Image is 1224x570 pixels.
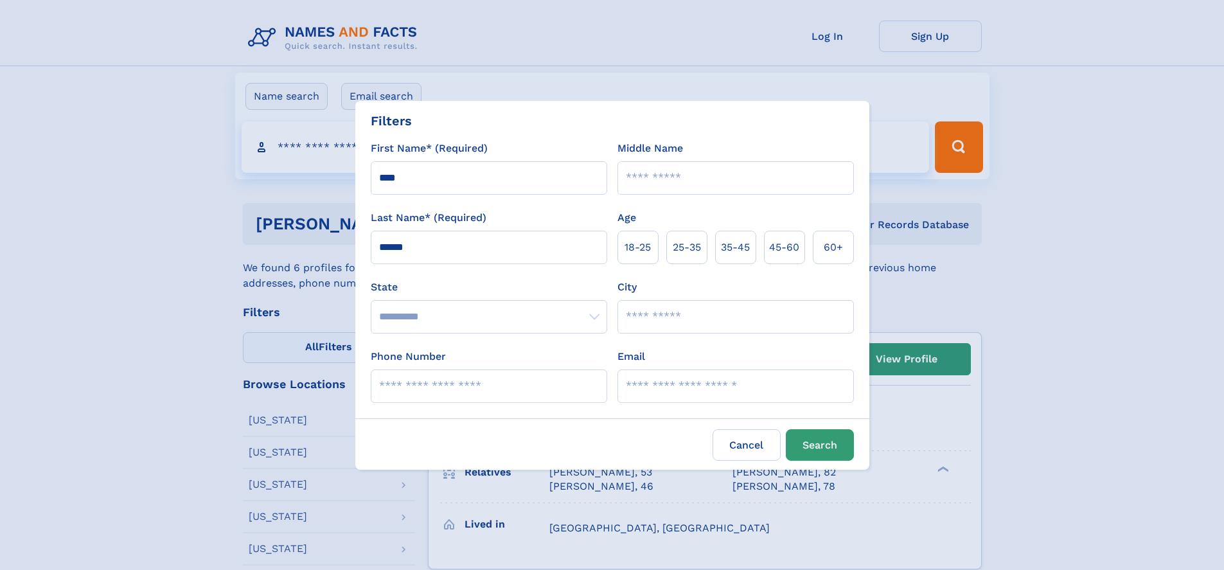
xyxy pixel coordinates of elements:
label: City [617,280,637,295]
label: Middle Name [617,141,683,156]
span: 25‑35 [673,240,701,255]
span: 35‑45 [721,240,750,255]
label: Email [617,349,645,364]
button: Search [786,429,854,461]
div: Filters [371,111,412,130]
label: First Name* (Required) [371,141,488,156]
span: 18‑25 [625,240,651,255]
span: 45‑60 [769,240,799,255]
label: Age [617,210,636,226]
span: 60+ [824,240,843,255]
label: Phone Number [371,349,446,364]
label: Last Name* (Required) [371,210,486,226]
label: State [371,280,607,295]
label: Cancel [713,429,781,461]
